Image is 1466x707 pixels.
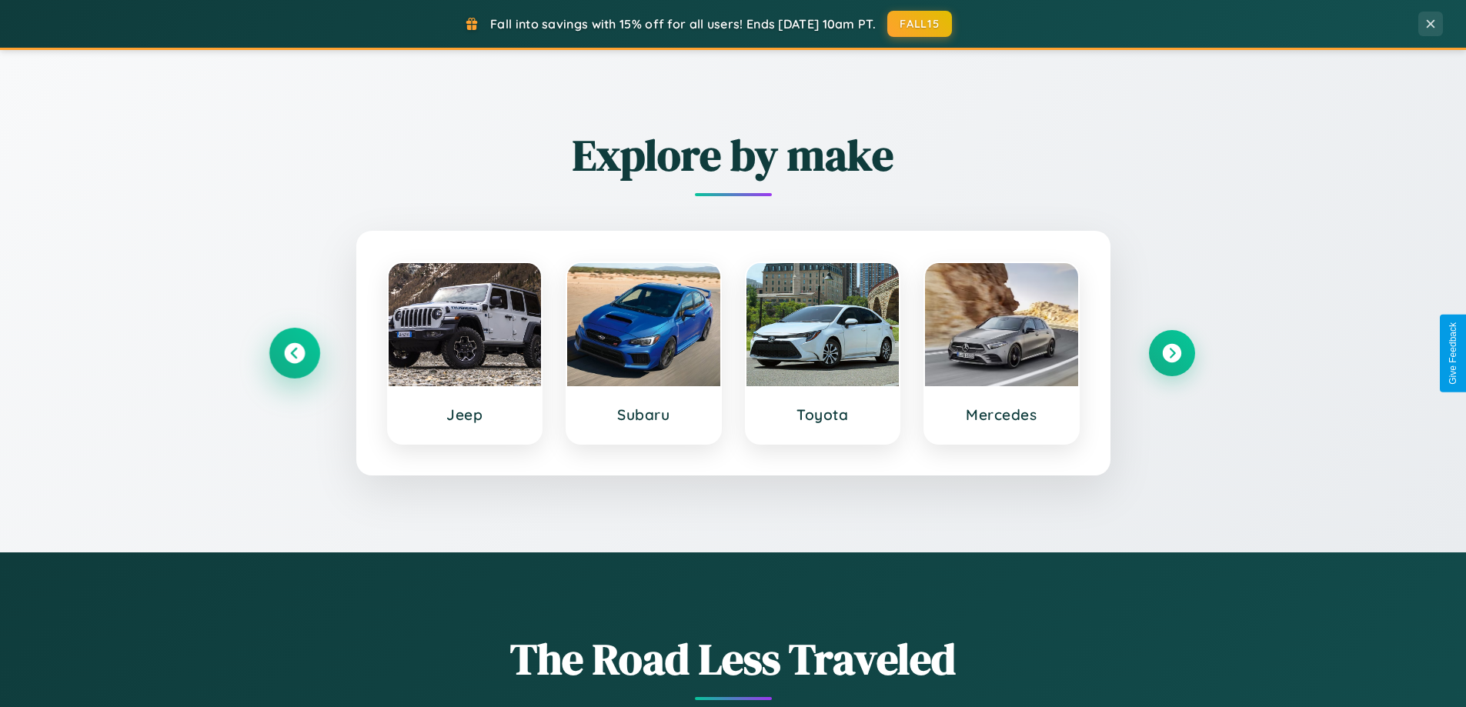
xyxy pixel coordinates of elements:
h3: Toyota [762,405,884,424]
h1: The Road Less Traveled [272,629,1195,689]
div: Give Feedback [1448,322,1458,385]
button: FALL15 [887,11,952,37]
h2: Explore by make [272,125,1195,185]
h3: Jeep [404,405,526,424]
h3: Mercedes [940,405,1063,424]
h3: Subaru [583,405,705,424]
span: Fall into savings with 15% off for all users! Ends [DATE] 10am PT. [490,16,876,32]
